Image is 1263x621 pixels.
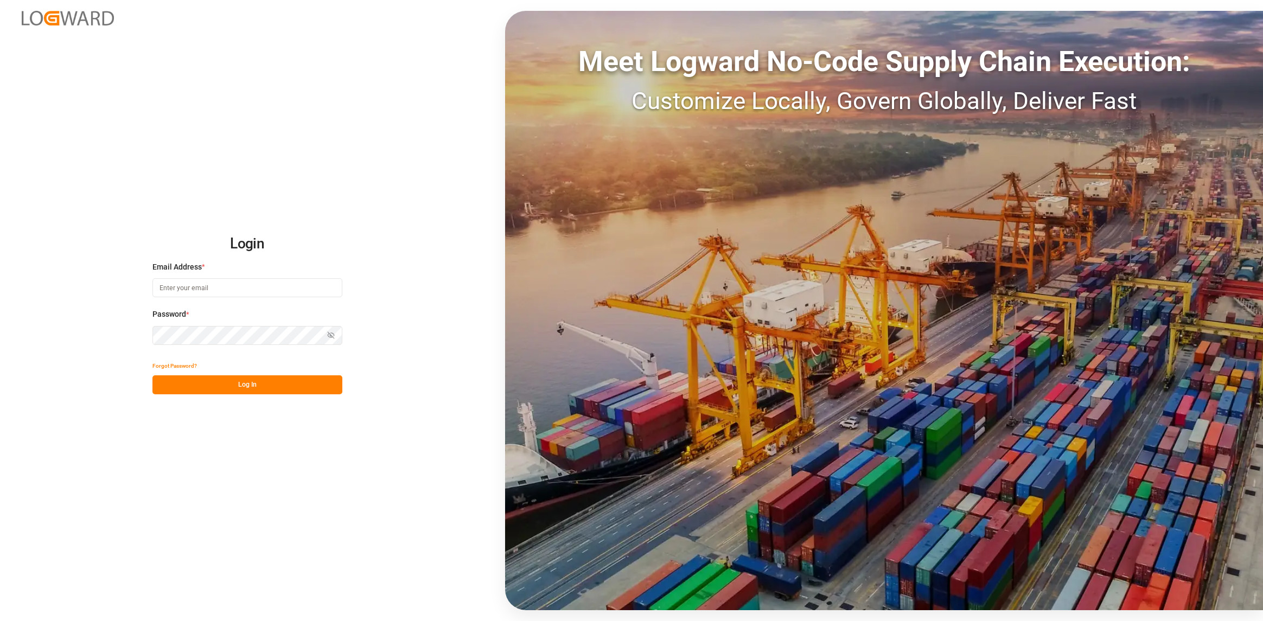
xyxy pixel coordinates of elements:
span: Email Address [152,261,202,273]
input: Enter your email [152,278,342,297]
h2: Login [152,227,342,261]
button: Log In [152,375,342,394]
div: Meet Logward No-Code Supply Chain Execution: [505,41,1263,83]
div: Customize Locally, Govern Globally, Deliver Fast [505,83,1263,119]
span: Password [152,309,186,320]
img: Logward_new_orange.png [22,11,114,25]
button: Forgot Password? [152,356,197,375]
